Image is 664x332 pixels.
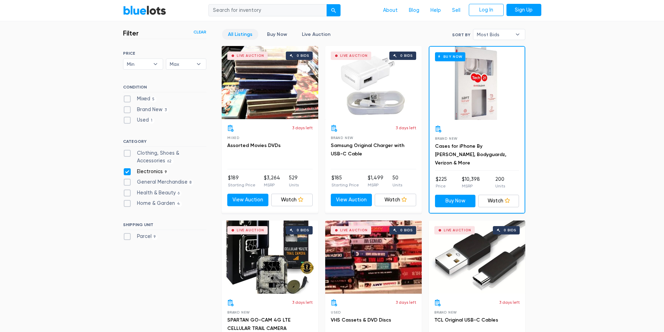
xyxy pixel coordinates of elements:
div: 0 bids [297,229,309,232]
span: 6 [176,191,182,196]
a: View Auction [227,194,269,206]
div: Live Auction [237,54,264,57]
a: Buy Now [429,47,525,120]
a: Help [425,4,447,17]
div: 0 bids [400,229,413,232]
span: Brand New [434,310,457,314]
li: $185 [331,174,359,188]
li: 50 [392,174,402,188]
span: 3 [162,107,169,113]
a: Watch [271,194,313,206]
a: Blog [403,4,425,17]
a: All Listings [222,29,258,40]
span: 9 [152,234,158,240]
h6: PRICE [123,51,206,56]
a: Live Auction 0 bids [325,46,422,119]
span: 5 [150,96,157,102]
div: 0 bids [297,54,309,57]
div: 0 bids [504,229,516,232]
label: Sort By [452,32,470,38]
li: $189 [228,174,255,188]
label: Brand New [123,106,169,114]
p: Units [392,182,402,188]
div: Live Auction [340,229,368,232]
p: Price [436,183,447,189]
h6: SHIPPING UNIT [123,222,206,230]
span: Max [170,59,193,69]
li: 200 [495,176,505,190]
a: Watch [375,194,416,206]
label: Parcel [123,233,158,240]
label: Home & Garden [123,200,182,207]
div: Live Auction [340,54,368,57]
h6: CATEGORY [123,139,206,147]
label: Clothing, Shoes & Accessories [123,149,206,164]
a: Buy Now [435,195,476,207]
div: Live Auction [237,229,264,232]
label: General Merchandise [123,178,194,186]
li: $3,264 [264,174,280,188]
h3: Filter [123,29,139,37]
p: Starting Price [331,182,359,188]
b: ▾ [510,29,525,40]
a: View Auction [331,194,372,206]
a: About [377,4,403,17]
li: $225 [436,176,447,190]
b: ▾ [191,59,206,69]
a: Cases for iPhone By [PERSON_NAME], Bodyguardz, Verizon & More [435,143,506,166]
span: 9 [163,169,169,175]
span: 4 [175,201,182,207]
p: 3 days left [396,125,416,131]
p: Starting Price [228,182,255,188]
a: Live Auction 0 bids [222,221,318,294]
a: Buy Now [261,29,293,40]
p: MSRP [368,182,383,188]
a: TCL Original USB-C Cables [434,317,498,323]
label: Used [123,116,155,124]
a: Clear [193,29,206,35]
span: Used [331,310,341,314]
a: Sign Up [506,4,541,16]
span: 1 [149,118,155,124]
span: Mixed [227,136,239,140]
span: Brand New [227,310,250,314]
p: Units [495,183,505,189]
li: $1,499 [368,174,383,188]
a: Live Auction 0 bids [222,46,318,119]
span: Brand New [435,137,458,140]
li: $10,398 [462,176,480,190]
p: 3 days left [499,299,520,306]
span: 8 [188,180,194,185]
a: Log In [469,4,504,16]
h6: Buy Now [435,52,465,61]
p: MSRP [264,182,280,188]
li: 529 [289,174,299,188]
p: 3 days left [396,299,416,306]
p: Units [289,182,299,188]
h6: CONDITION [123,85,206,92]
span: 62 [165,159,174,164]
input: Search for inventory [208,4,327,17]
p: 3 days left [292,299,313,306]
a: BlueLots [123,5,166,15]
a: Live Auction 0 bids [325,221,422,294]
a: Sell [447,4,466,17]
b: ▾ [148,59,163,69]
a: Assorted Movies DVDs [227,142,281,148]
div: Live Auction [444,229,471,232]
a: Live Auction [296,29,336,40]
span: Most Bids [477,29,512,40]
a: VHS Cassets & DVD Discs [331,317,391,323]
a: Watch [478,195,519,207]
a: Live Auction 0 bids [429,221,525,294]
span: Brand New [331,136,353,140]
label: Health & Beauty [123,189,182,197]
a: Samsung Original Charger with USB-C Cable [331,142,404,157]
div: 0 bids [400,54,413,57]
label: Mixed [123,95,157,103]
p: 3 days left [292,125,313,131]
p: MSRP [462,183,480,189]
span: Min [127,59,150,69]
label: Electronics [123,168,169,176]
a: SPARTAN GO-CAM 4G LTE CELLULAR TRAIL CAMERA [227,317,291,331]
